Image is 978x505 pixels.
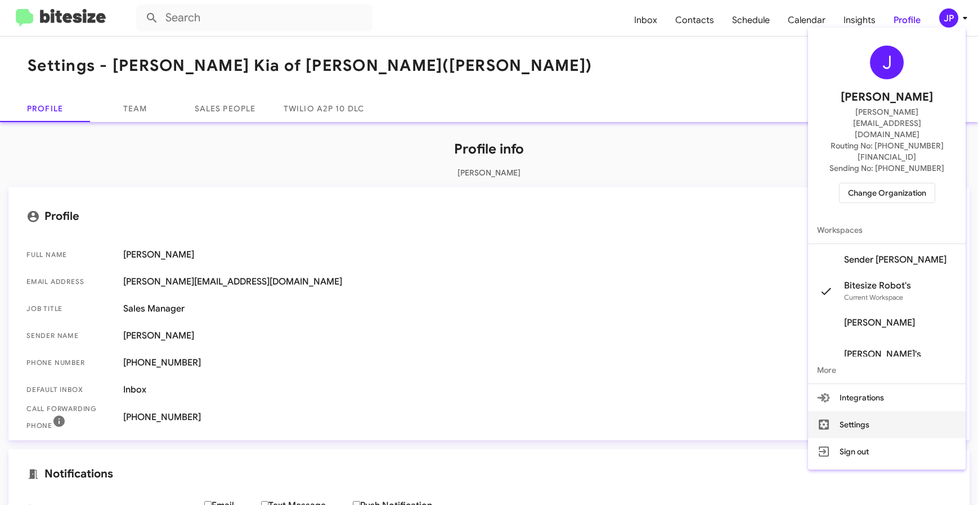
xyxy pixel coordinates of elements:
span: Routing No: [PHONE_NUMBER][FINANCIAL_ID] [822,140,952,163]
span: More [808,357,966,384]
span: Bitesize Robot's [844,280,911,291]
button: Sign out [808,438,966,465]
span: [PERSON_NAME] [844,317,915,328]
span: [PERSON_NAME]'s [844,349,921,360]
button: Integrations [808,384,966,411]
div: J [870,46,904,79]
span: Sender [PERSON_NAME] [844,254,946,265]
span: Sending No: [PHONE_NUMBER] [829,163,944,174]
span: [PERSON_NAME][EMAIL_ADDRESS][DOMAIN_NAME] [822,106,952,140]
span: Current Workspace [844,293,903,301]
span: Workspaces [808,217,966,244]
span: Change Organization [848,183,926,202]
button: Settings [808,411,966,438]
span: [PERSON_NAME] [841,88,933,106]
button: Change Organization [839,183,935,203]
